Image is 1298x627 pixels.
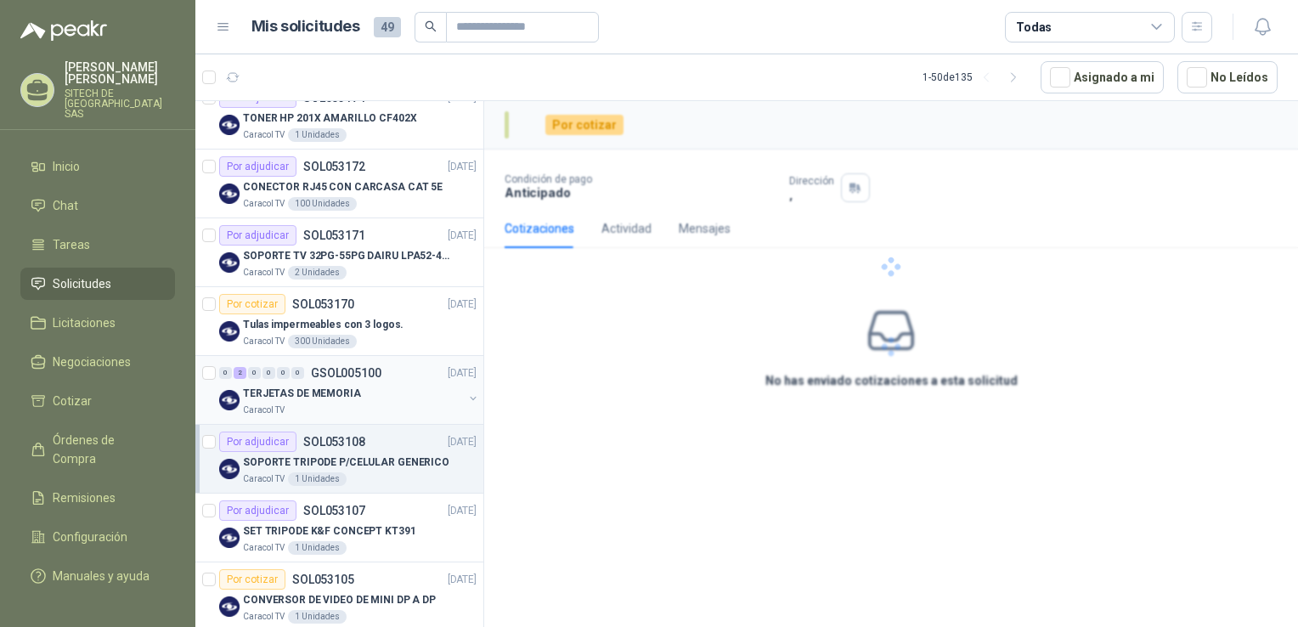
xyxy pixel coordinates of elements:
p: [DATE] [448,572,477,588]
div: 1 Unidades [288,610,347,624]
a: Por adjudicarSOL053171[DATE] Company LogoSOPORTE TV 32PG-55PG DAIRU LPA52-446KIT2Caracol TV2 Unid... [195,218,483,287]
p: SOL053105 [292,573,354,585]
a: Manuales y ayuda [20,560,175,592]
div: 2 Unidades [288,266,347,280]
img: Company Logo [219,321,240,342]
p: Caracol TV [243,197,285,211]
a: 0 2 0 0 0 0 GSOL005100[DATE] Company LogoTERJETAS DE MEMORIACaracol TV [219,363,480,417]
p: SOPORTE TRIPODE P/CELULAR GENERICO [243,455,449,471]
a: Inicio [20,150,175,183]
span: search [425,20,437,32]
p: TERJETAS DE MEMORIA [243,386,361,402]
div: Por adjudicar [219,156,296,177]
div: 0 [277,367,290,379]
p: Caracol TV [243,128,285,142]
div: 0 [262,367,275,379]
span: Tareas [53,235,90,254]
p: SOPORTE TV 32PG-55PG DAIRU LPA52-446KIT2 [243,248,454,264]
p: Caracol TV [243,472,285,486]
div: Por adjudicar [219,432,296,452]
a: Órdenes de Compra [20,424,175,475]
img: Company Logo [219,596,240,617]
p: Caracol TV [243,266,285,280]
a: Remisiones [20,482,175,514]
span: Remisiones [53,489,116,507]
div: 1 Unidades [288,541,347,555]
div: 100 Unidades [288,197,357,211]
p: [PERSON_NAME] [PERSON_NAME] [65,61,175,85]
div: Por cotizar [219,294,285,314]
div: 0 [248,367,261,379]
img: Company Logo [219,184,240,204]
span: 49 [374,17,401,37]
div: Todas [1016,18,1052,37]
img: Company Logo [219,115,240,135]
span: Licitaciones [53,313,116,332]
div: Por adjudicar [219,500,296,521]
div: Por cotizar [219,569,285,590]
p: SOL053174 [303,92,365,104]
h1: Mis solicitudes [251,14,360,39]
img: Company Logo [219,459,240,479]
p: CONECTOR RJ45 CON CARCASA CAT 5E [243,179,443,195]
div: Por adjudicar [219,225,296,246]
a: Por adjudicarSOL053174[DATE] Company LogoTONER HP 201X AMARILLO CF402XCaracol TV1 Unidades [195,81,483,150]
a: Chat [20,189,175,222]
a: Por cotizarSOL053170[DATE] Company LogoTulas impermeables con 3 logos.Caracol TV300 Unidades [195,287,483,356]
img: Company Logo [219,390,240,410]
div: 1 Unidades [288,128,347,142]
a: Por adjudicarSOL053107[DATE] Company LogoSET TRIPODE K&F CONCEPT KT391Caracol TV1 Unidades [195,494,483,562]
div: 2 [234,367,246,379]
img: Company Logo [219,528,240,548]
p: [DATE] [448,228,477,244]
div: 1 - 50 de 135 [923,64,1027,91]
p: [DATE] [448,503,477,519]
a: Solicitudes [20,268,175,300]
span: Negociaciones [53,353,131,371]
span: Órdenes de Compra [53,431,159,468]
a: Tareas [20,229,175,261]
p: Caracol TV [243,335,285,348]
p: GSOL005100 [311,367,381,379]
img: Logo peakr [20,20,107,41]
span: Manuales y ayuda [53,567,150,585]
p: TONER HP 201X AMARILLO CF402X [243,110,417,127]
img: Company Logo [219,252,240,273]
span: Chat [53,196,78,215]
p: SOL053107 [303,505,365,517]
p: SOL053170 [292,298,354,310]
a: Licitaciones [20,307,175,339]
a: Negociaciones [20,346,175,378]
span: Inicio [53,157,80,176]
p: Tulas impermeables con 3 logos. [243,317,404,333]
p: SOL053108 [303,436,365,448]
span: Cotizar [53,392,92,410]
div: 0 [219,367,232,379]
a: Cotizar [20,385,175,417]
a: Por adjudicarSOL053172[DATE] Company LogoCONECTOR RJ45 CON CARCASA CAT 5ECaracol TV100 Unidades [195,150,483,218]
p: Caracol TV [243,541,285,555]
div: 0 [291,367,304,379]
p: SET TRIPODE K&F CONCEPT KT391 [243,523,416,539]
p: SOL053172 [303,161,365,172]
p: [DATE] [448,159,477,175]
p: SITECH DE [GEOGRAPHIC_DATA] SAS [65,88,175,119]
div: 300 Unidades [288,335,357,348]
p: Caracol TV [243,610,285,624]
div: 1 Unidades [288,472,347,486]
p: SOL053171 [303,229,365,241]
p: Caracol TV [243,404,285,417]
p: [DATE] [448,434,477,450]
p: CONVERSOR DE VIDEO DE MINI DP A DP [243,592,436,608]
p: [DATE] [448,365,477,381]
span: Configuración [53,528,127,546]
button: Asignado a mi [1041,61,1164,93]
a: Configuración [20,521,175,553]
p: [DATE] [448,297,477,313]
button: No Leídos [1177,61,1278,93]
span: Solicitudes [53,274,111,293]
a: Por adjudicarSOL053108[DATE] Company LogoSOPORTE TRIPODE P/CELULAR GENERICOCaracol TV1 Unidades [195,425,483,494]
